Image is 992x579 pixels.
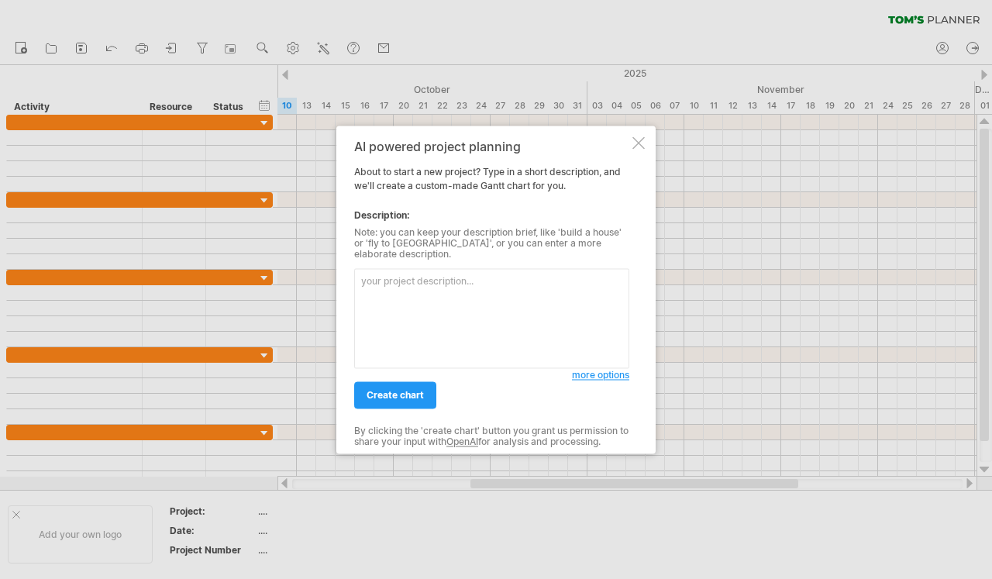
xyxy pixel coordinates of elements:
a: create chart [354,381,436,408]
div: By clicking the 'create chart' button you grant us permission to share your input with for analys... [354,426,629,448]
div: Description: [354,209,629,222]
a: OpenAI [446,436,478,448]
span: create chart [367,389,424,401]
div: About to start a new project? Type in a short description, and we'll create a custom-made Gantt c... [354,140,629,439]
span: more options [572,369,629,381]
div: Note: you can keep your description brief, like 'build a house' or 'fly to [GEOGRAPHIC_DATA]', or... [354,227,629,260]
div: AI powered project planning [354,140,629,153]
a: more options [572,368,629,382]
